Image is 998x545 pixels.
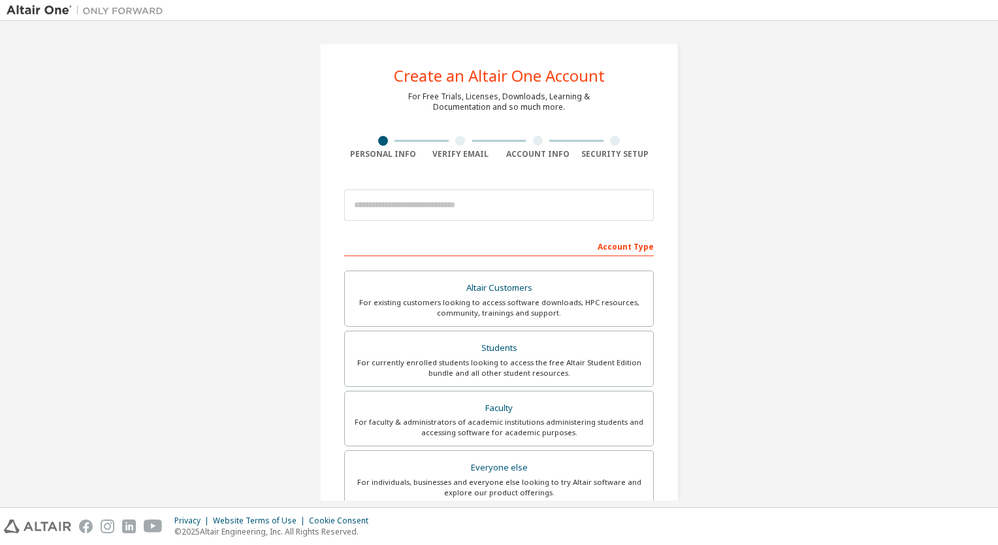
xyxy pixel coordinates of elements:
img: youtube.svg [144,520,163,533]
div: Faculty [353,399,645,418]
div: Security Setup [577,149,654,159]
div: For individuals, businesses and everyone else looking to try Altair software and explore our prod... [353,477,645,498]
div: Cookie Consent [309,516,376,526]
div: Website Terms of Use [213,516,309,526]
div: For faculty & administrators of academic institutions administering students and accessing softwa... [353,417,645,438]
div: Privacy [174,516,213,526]
img: instagram.svg [101,520,114,533]
div: For Free Trials, Licenses, Downloads, Learning & Documentation and so much more. [408,91,590,112]
div: Altair Customers [353,279,645,297]
div: Verify Email [422,149,500,159]
img: facebook.svg [79,520,93,533]
div: Account Info [499,149,577,159]
div: Personal Info [344,149,422,159]
img: linkedin.svg [122,520,136,533]
img: altair_logo.svg [4,520,71,533]
div: Everyone else [353,459,645,477]
p: © 2025 Altair Engineering, Inc. All Rights Reserved. [174,526,376,537]
img: Altair One [7,4,170,17]
div: For existing customers looking to access software downloads, HPC resources, community, trainings ... [353,297,645,318]
div: Account Type [344,235,654,256]
div: Students [353,339,645,357]
div: For currently enrolled students looking to access the free Altair Student Edition bundle and all ... [353,357,645,378]
div: Create an Altair One Account [394,68,605,84]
